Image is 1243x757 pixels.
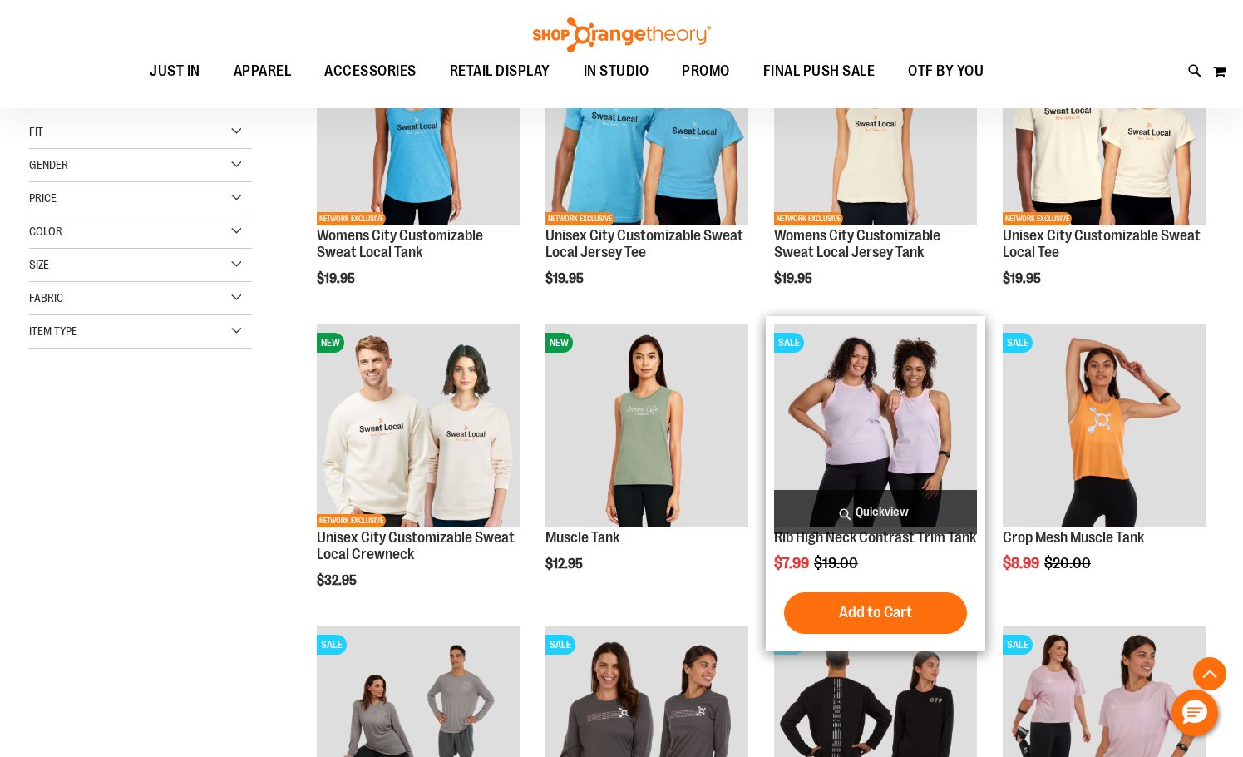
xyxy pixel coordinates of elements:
span: $19.95 [545,271,586,286]
span: NETWORK EXCLUSIVE [317,514,386,527]
a: Muscle TankNEW [545,324,748,530]
a: APPAREL [217,52,308,90]
span: SALE [1003,333,1033,353]
a: Womens City Customizable Sweat Local Jersey Tank [774,227,940,260]
span: NETWORK EXCLUSIVE [317,212,386,225]
div: product [994,316,1214,614]
span: $19.00 [814,555,861,571]
div: product [766,316,985,651]
a: OTF BY YOU [891,52,1000,91]
button: Hello, have a question? Let’s chat. [1171,690,1218,736]
button: Back To Top [1193,657,1226,690]
span: NETWORK EXCLUSIVE [774,212,843,225]
a: IN STUDIO [567,52,666,91]
img: Image of Unisex City Customizable NuBlend Crewneck [317,324,520,527]
span: OTF BY YOU [908,52,984,90]
div: product [308,14,528,329]
span: $20.00 [1044,555,1093,571]
span: SALE [545,635,575,655]
span: Fit [29,125,43,138]
a: JUST IN [133,52,217,91]
a: Rib Tank w/ Contrast Binding primary imageSALE [774,324,977,530]
span: IN STUDIO [584,52,649,90]
img: City Customizable Jersey Racerback Tank [774,22,977,225]
span: $19.95 [1003,271,1043,286]
a: Unisex City Customizable Fine Jersey TeeNEWNETWORK EXCLUSIVE [545,22,748,228]
a: RETAIL DISPLAY [433,52,567,91]
div: product [537,14,757,329]
span: SALE [1003,635,1033,655]
a: Crop Mesh Muscle Tank primary imageSALE [1003,324,1206,530]
span: PROMO [682,52,730,90]
span: Add to Cart [839,603,912,621]
a: Image of Unisex City Customizable NuBlend CrewneckNEWNETWORK EXCLUSIVE [317,324,520,530]
span: NEW [317,333,344,353]
img: Crop Mesh Muscle Tank primary image [1003,324,1206,527]
a: PROMO [665,52,747,91]
img: Muscle Tank [545,324,748,527]
span: $19.95 [317,271,358,286]
span: Color [29,225,62,238]
div: product [308,316,528,631]
span: $19.95 [774,271,815,286]
span: NETWORK EXCLUSIVE [1003,212,1072,225]
div: product [994,14,1214,329]
a: ACCESSORIES [308,52,433,91]
img: Image of Unisex City Customizable Very Important Tee [1003,22,1206,225]
span: FINAL PUSH SALE [763,52,876,90]
span: SALE [774,333,804,353]
span: APPAREL [234,52,292,90]
span: Fabric [29,291,63,304]
span: ACCESSORIES [324,52,417,90]
a: FINAL PUSH SALE [747,52,892,91]
a: Womens City Customizable Sweat Local Tank [317,227,483,260]
span: NEW [545,333,573,353]
a: Quickview [774,490,977,534]
button: Add to Cart [784,592,967,634]
a: Rib High Neck Contrast Trim Tank [774,529,976,546]
span: JUST IN [150,52,200,90]
img: City Customizable Perfect Racerback Tank [317,22,520,225]
span: Size [29,258,49,271]
img: Unisex City Customizable Fine Jersey Tee [545,22,748,225]
a: Unisex City Customizable Sweat Local Tee [1003,227,1201,260]
a: City Customizable Perfect Racerback TankNEWNETWORK EXCLUSIVE [317,22,520,228]
div: product [537,316,757,614]
span: Price [29,191,57,205]
span: $8.99 [1003,555,1042,571]
span: RETAIL DISPLAY [450,52,550,90]
span: Gender [29,158,68,171]
a: Muscle Tank [545,529,619,546]
span: $7.99 [774,555,811,571]
div: product [766,14,985,329]
span: $12.95 [545,557,585,571]
a: City Customizable Jersey Racerback TankNEWNETWORK EXCLUSIVE [774,22,977,228]
span: $32.95 [317,573,359,588]
a: Crop Mesh Muscle Tank [1003,529,1144,546]
a: Unisex City Customizable Sweat Local Jersey Tee [545,227,743,260]
img: Rib Tank w/ Contrast Binding primary image [774,324,977,527]
a: Image of Unisex City Customizable Very Important TeeNEWNETWORK EXCLUSIVE [1003,22,1206,228]
span: SALE [317,635,347,655]
a: Unisex City Customizable Sweat Local Crewneck [317,529,515,562]
span: NETWORK EXCLUSIVE [545,212,614,225]
span: Item Type [29,324,77,338]
img: Shop Orangetheory [530,17,713,52]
